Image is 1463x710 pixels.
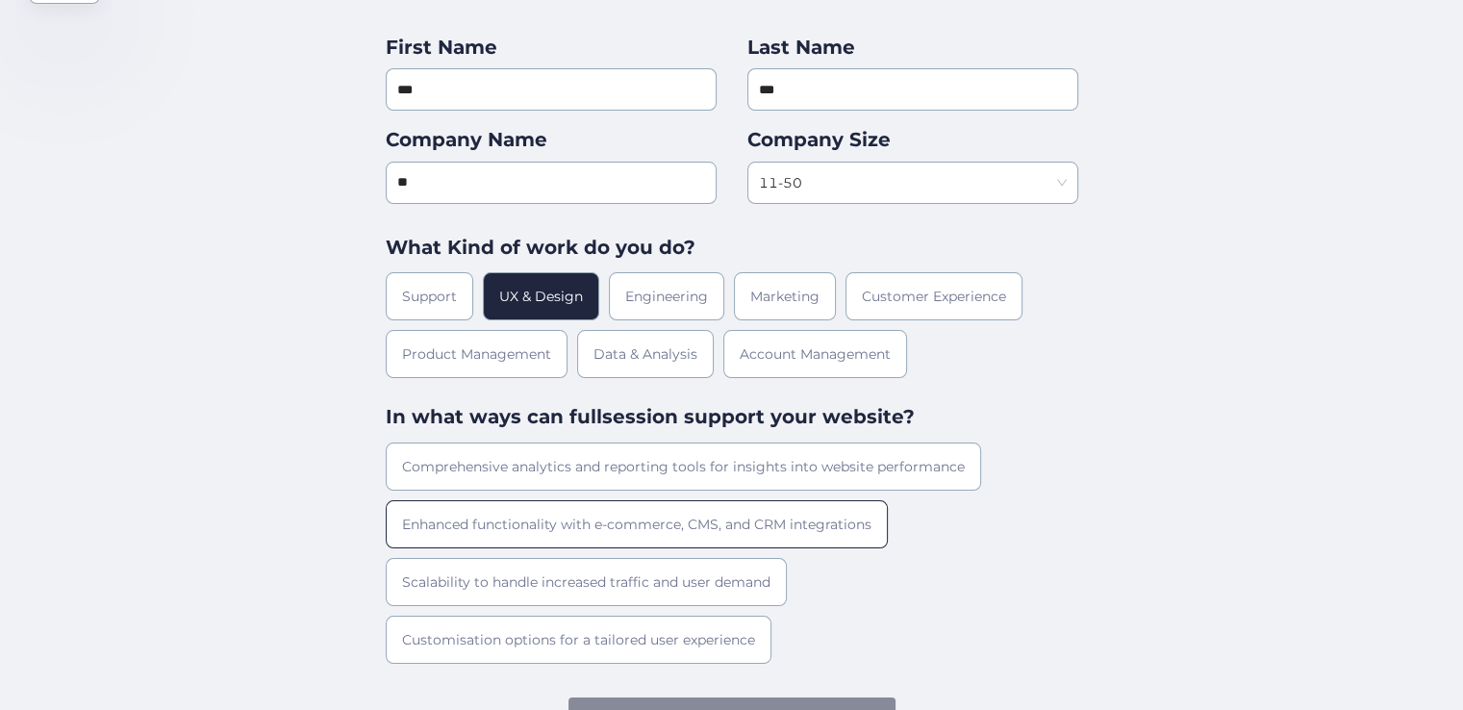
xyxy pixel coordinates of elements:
div: Support [386,272,473,320]
div: Company Name [386,125,717,155]
div: Engineering [609,272,724,320]
div: Data & Analysis [577,330,714,378]
div: Last Name [747,33,1078,63]
div: Scalability to handle increased traffic and user demand [386,558,787,606]
div: Enhanced functionality with e-commerce, CMS, and CRM integrations [386,500,888,548]
div: First Name [386,33,717,63]
div: What Kind of work do you do? [386,233,1078,263]
nz-select-item: 11-50 [759,163,1067,203]
div: Product Management [386,330,568,378]
div: Company Size [747,125,1078,155]
div: In what ways can fullsession support your website? [386,402,1078,432]
div: Customer Experience [845,272,1022,320]
div: Customisation options for a tailored user experience [386,616,771,664]
div: Marketing [734,272,836,320]
div: UX & Design [483,272,599,320]
div: Comprehensive analytics and reporting tools for insights into website performance [386,443,981,491]
div: Account Management [723,330,907,378]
